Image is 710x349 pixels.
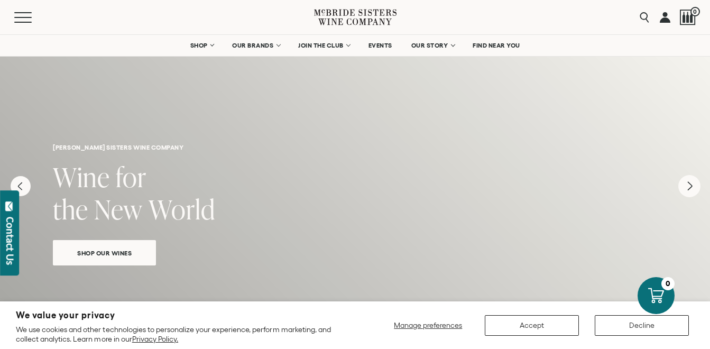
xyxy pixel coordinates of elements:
[690,7,700,16] span: 0
[132,335,178,343] a: Privacy Policy.
[404,35,461,56] a: OUR STORY
[116,159,146,195] span: for
[291,35,356,56] a: JOIN THE CLUB
[298,42,344,49] span: JOIN THE CLUB
[466,35,527,56] a: FIND NEAR YOU
[232,42,273,49] span: OUR BRANDS
[5,217,15,265] div: Contact Us
[678,175,700,197] button: Next
[362,35,399,56] a: EVENTS
[183,35,220,56] a: SHOP
[149,191,215,227] span: World
[53,191,88,227] span: the
[388,315,469,336] button: Manage preferences
[473,42,520,49] span: FIND NEAR YOU
[11,176,31,196] button: Previous
[368,42,392,49] span: EVENTS
[595,315,689,336] button: Decline
[485,315,579,336] button: Accept
[59,247,150,259] span: Shop Our Wines
[53,144,657,151] h6: [PERSON_NAME] sisters wine company
[53,159,110,195] span: Wine
[53,240,156,265] a: Shop Our Wines
[661,277,675,290] div: 0
[16,311,354,320] h2: We value your privacy
[225,35,286,56] a: OUR BRANDS
[190,42,208,49] span: SHOP
[394,321,462,329] span: Manage preferences
[16,325,354,344] p: We use cookies and other technologies to personalize your experience, perform marketing, and coll...
[14,12,52,23] button: Mobile Menu Trigger
[94,191,143,227] span: New
[411,42,448,49] span: OUR STORY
